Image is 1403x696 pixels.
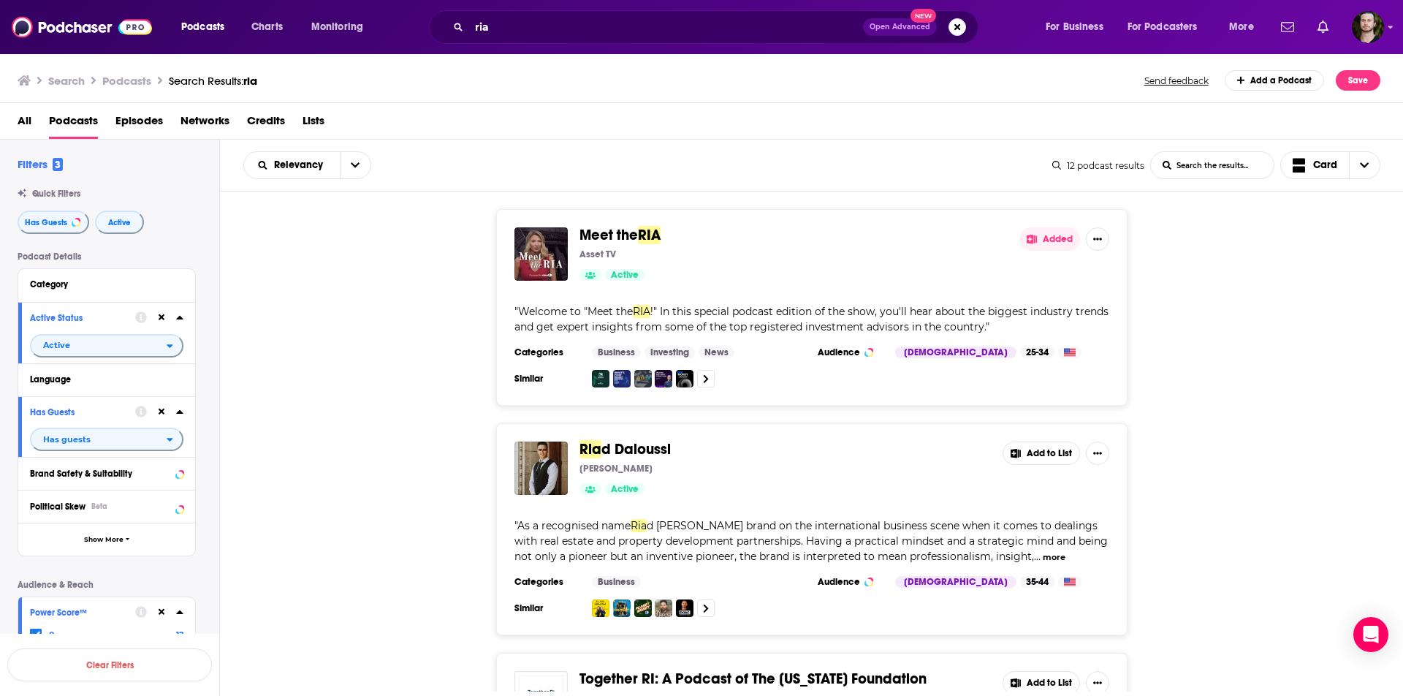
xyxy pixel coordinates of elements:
[579,249,616,260] p: Asset TV
[514,519,1108,563] span: d [PERSON_NAME] brand on the international business scene when it comes to dealings with real est...
[514,305,1109,333] span: " "
[818,347,883,358] h3: Audience
[514,602,580,614] h3: Similar
[1043,551,1065,564] button: more
[30,608,126,618] div: Power Score™
[49,109,98,139] a: Podcasts
[95,211,144,234] button: Active
[30,496,183,515] button: Political SkewBeta
[633,305,650,318] span: RIA
[579,670,927,688] span: Together RI: A Podcast of The [US_STATE] Foundation
[514,305,1109,333] span: !" In this special podcast edition of the show, you'll hear about the biggest industry trends and...
[613,599,631,617] img: The Ramsey Show
[469,15,863,39] input: Search podcasts, credits, & more...
[244,160,340,170] button: open menu
[247,109,285,139] a: Credits
[579,440,601,458] span: Ria
[181,17,224,37] span: Podcasts
[818,576,883,588] h3: Audience
[18,580,196,590] p: Audience & Reach
[84,536,123,544] span: Show More
[514,576,580,588] h3: Categories
[514,227,568,281] img: Meet the RIA
[1353,617,1388,652] div: Open Intercom Messenger
[443,10,992,44] div: Search podcasts, credits, & more...
[242,15,292,39] a: Charts
[1352,11,1384,43] button: Show profile menu
[592,370,609,387] img: Nedgroup Investments Insights
[169,74,257,88] a: Search Results:ria
[102,74,151,88] h3: Podcasts
[895,347,1016,358] div: [DEMOGRAPHIC_DATA]
[1352,11,1384,43] img: User Profile
[634,370,652,387] img: JOSH-EE: All about Esop & Enterprise Valuation
[340,152,370,178] button: open menu
[1020,576,1054,588] div: 35-44
[176,629,183,640] span: 12
[655,370,672,387] a: Breaking Investment Stereotypes with Rajkumar Singhal
[592,599,609,617] img: All Ears English Podcast
[863,18,937,36] button: Open AdvancedNew
[1086,227,1109,251] button: Show More Button
[676,599,693,617] a: The Diary Of A CEO with Steven Bartlett
[1052,160,1144,171] div: 12 podcast results
[18,251,196,262] p: Podcast Details
[1275,15,1300,39] a: Show notifications dropdown
[601,440,671,458] span: d Daloussi
[579,671,927,687] a: Together RI: A Podcast of The [US_STATE] Foundation
[655,599,672,617] img: On Purpose with Jay Shetty
[169,74,257,88] div: Search Results:
[592,576,641,588] a: Business
[30,407,126,417] div: Has Guests
[1035,15,1122,39] button: open menu
[517,519,631,532] span: As a recognised name
[1034,550,1041,563] span: ...
[30,603,135,621] button: Power Score™
[108,219,131,227] span: Active
[1003,442,1080,465] button: Add to List
[1336,70,1380,91] button: Save
[1312,15,1334,39] a: Show notifications dropdown
[303,109,324,139] a: Lists
[7,648,212,681] button: Clear Filters
[1140,75,1213,87] button: Send feedback
[12,13,152,41] img: Podchaser - Follow, Share and Rate Podcasts
[518,305,633,318] span: Welcome to "Meet the
[171,15,243,39] button: open menu
[676,370,693,387] img: On the Money with Dynamic
[611,268,639,283] span: Active
[579,226,638,244] span: Meet the
[1086,671,1109,695] button: Show More Button
[18,211,89,234] button: Has Guests
[1128,17,1198,37] span: For Podcasters
[1086,442,1109,465] button: Show More Button
[180,109,229,139] span: Networks
[18,157,63,171] h2: Filters
[30,403,135,421] button: Has Guests
[592,347,641,358] a: Business
[579,463,653,474] p: [PERSON_NAME]
[613,370,631,387] img: What's Your Prior?
[30,334,183,358] button: open menu
[25,219,67,227] span: Has Guests
[514,442,568,495] img: Riad Daloussi
[605,269,645,281] a: Active
[30,374,174,385] div: Language
[1280,151,1381,179] button: Choose View
[243,151,371,179] h2: Choose List sort
[514,347,580,358] h3: Categories
[1229,17,1254,37] span: More
[30,464,183,482] button: Brand Safety & Suitability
